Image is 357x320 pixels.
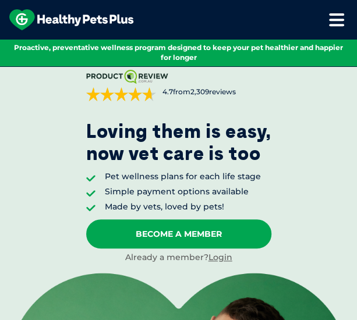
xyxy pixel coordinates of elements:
div: 4.7 out of 5 stars [86,87,156,101]
a: Become A Member [86,219,271,248]
span: from [161,87,236,97]
div: Already a member? [86,252,271,264]
a: Login [208,252,232,262]
strong: 4.7 [162,87,173,96]
p: Loving them is easy, now vet care is too [86,120,271,165]
li: Made by vets, loved by pets! [105,201,261,213]
span: Proactive, preventative wellness program designed to keep your pet healthier and happier for longer [14,43,343,62]
a: 4.7from2,309reviews [86,70,271,101]
li: Simple payment options available [105,186,261,198]
span: 2,309 reviews [190,87,236,96]
li: Pet wellness plans for each life stage [105,171,261,183]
